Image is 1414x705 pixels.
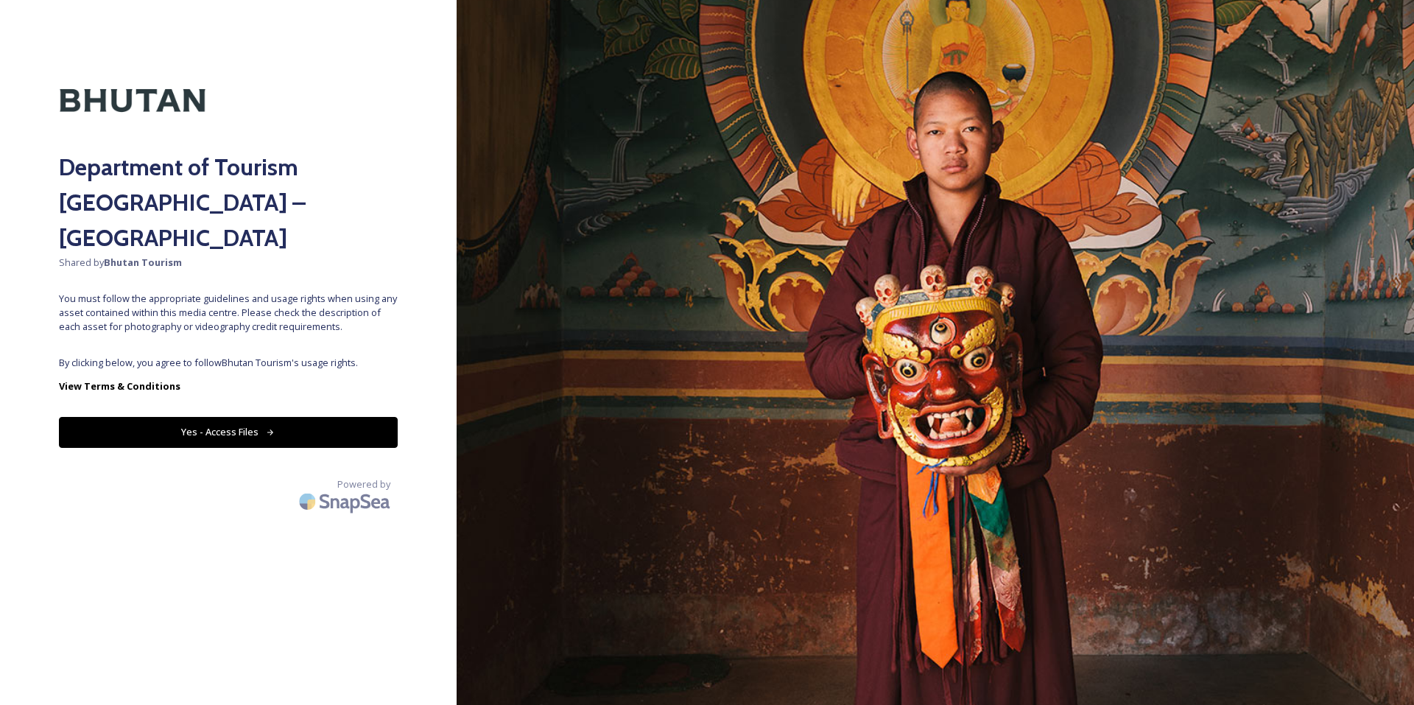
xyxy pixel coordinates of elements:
[59,59,206,142] img: Kingdom-of-Bhutan-Logo.png
[337,477,390,491] span: Powered by
[59,417,398,447] button: Yes - Access Files
[59,256,398,270] span: Shared by
[59,379,180,393] strong: View Terms & Conditions
[59,150,398,256] h2: Department of Tourism [GEOGRAPHIC_DATA] – [GEOGRAPHIC_DATA]
[59,292,398,334] span: You must follow the appropriate guidelines and usage rights when using any asset contained within...
[295,484,398,519] img: SnapSea Logo
[59,377,398,395] a: View Terms & Conditions
[104,256,182,269] strong: Bhutan Tourism
[59,356,398,370] span: By clicking below, you agree to follow Bhutan Tourism 's usage rights.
